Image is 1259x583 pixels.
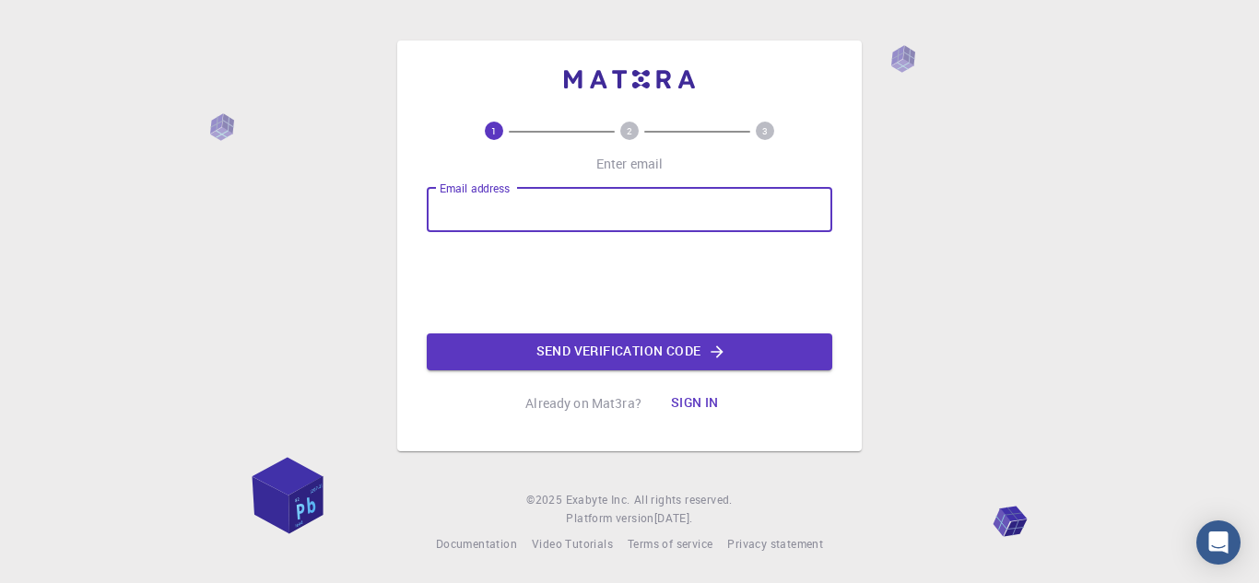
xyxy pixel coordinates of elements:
[1196,520,1241,565] div: Open Intercom Messenger
[566,509,653,528] span: Platform version
[491,124,497,137] text: 1
[762,124,768,137] text: 3
[727,535,823,554] a: Privacy statement
[634,491,733,509] span: All rights reserved.
[566,491,630,509] a: Exabyte Inc.
[440,181,510,196] label: Email address
[532,535,613,554] a: Video Tutorials
[526,491,565,509] span: © 2025
[654,510,693,525] span: [DATE] .
[628,535,712,554] a: Terms of service
[436,536,517,551] span: Documentation
[489,247,770,319] iframe: reCAPTCHA
[596,155,664,173] p: Enter email
[427,333,832,370] button: Send verification code
[627,124,632,137] text: 2
[436,535,517,554] a: Documentation
[525,394,641,413] p: Already on Mat3ra?
[628,536,712,551] span: Terms of service
[566,492,630,507] span: Exabyte Inc.
[727,536,823,551] span: Privacy statement
[654,509,693,528] a: [DATE].
[532,536,613,551] span: Video Tutorials
[656,385,734,422] button: Sign in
